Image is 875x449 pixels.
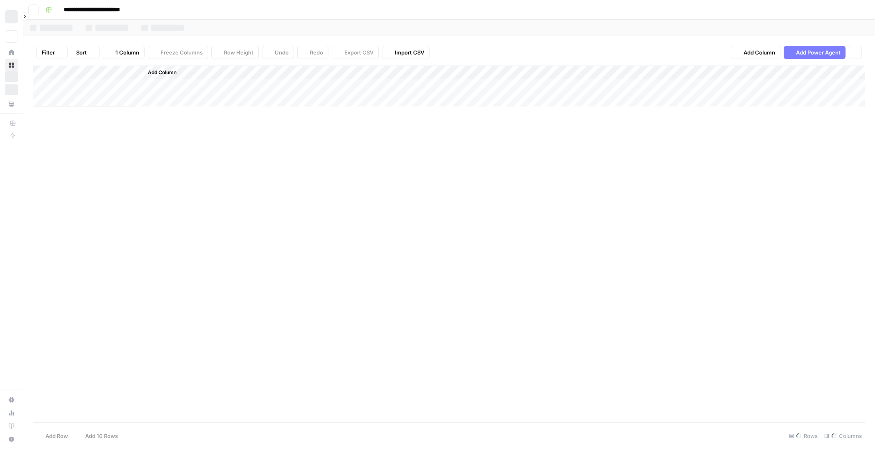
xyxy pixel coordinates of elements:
button: Add Row [33,429,73,442]
a: Browse [5,59,18,72]
span: Freeze Columns [161,48,203,57]
button: Import CSV [382,46,430,59]
span: 1 Column [115,48,139,57]
a: Usage [5,406,18,420]
span: Redo [310,48,323,57]
div: Rows [786,429,821,442]
div: Columns [821,429,865,442]
span: Row Height [224,48,253,57]
button: Sort [71,46,99,59]
button: Row Height [211,46,259,59]
button: Add 10 Rows [73,429,123,442]
button: Undo [262,46,294,59]
span: Add Column [148,69,176,76]
a: Learning Hub [5,420,18,433]
span: Export CSV [344,48,373,57]
span: Filter [42,48,55,57]
button: Add Column [137,67,180,78]
span: Add 10 Rows [85,432,118,440]
span: Sort [76,48,87,57]
button: Add Column [731,46,780,59]
span: Add Power Agent [796,48,841,57]
button: Help + Support [5,433,18,446]
a: Settings [5,393,18,406]
button: Export CSV [332,46,379,59]
span: Import CSV [395,48,424,57]
button: Filter [36,46,68,59]
span: Undo [275,48,289,57]
button: Redo [297,46,328,59]
span: Add Row [45,432,68,440]
a: Your Data [5,98,18,111]
span: Add Column [744,48,775,57]
a: Home [5,46,18,59]
button: 1 Column [103,46,145,59]
button: Freeze Columns [148,46,208,59]
button: Add Power Agent [784,46,846,59]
